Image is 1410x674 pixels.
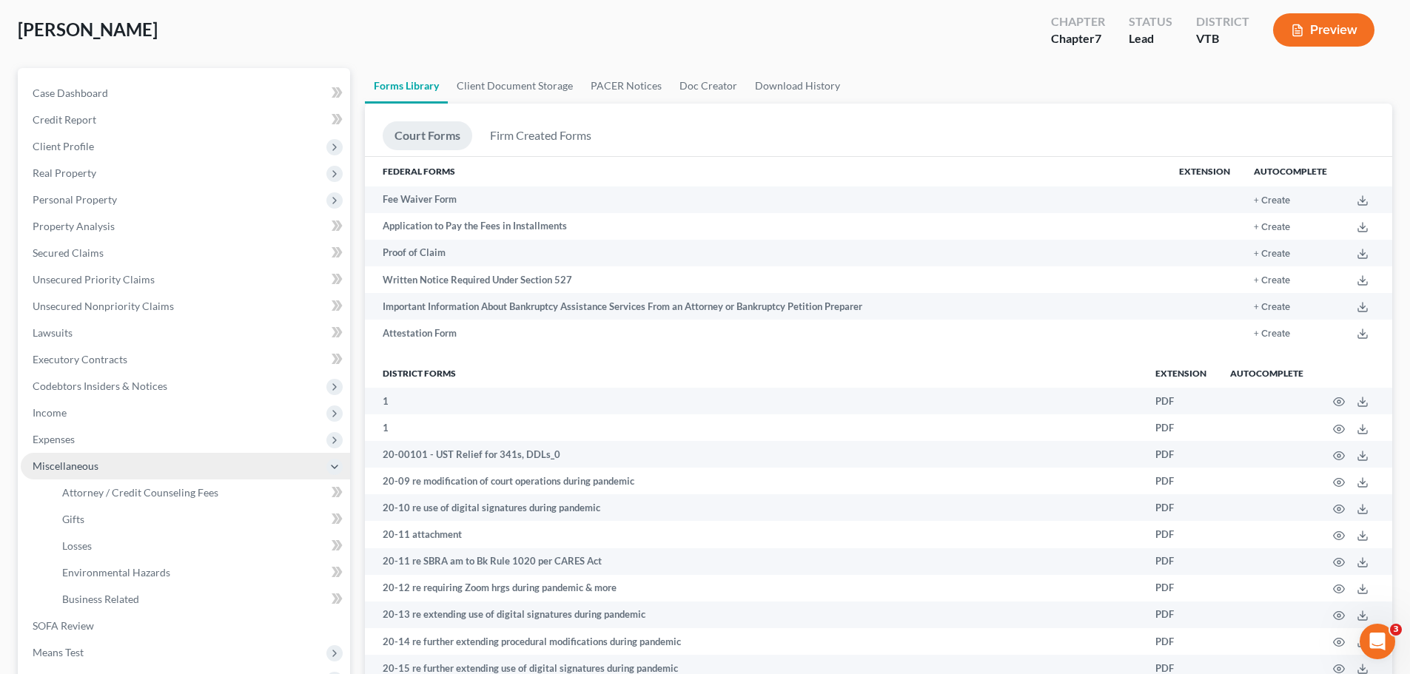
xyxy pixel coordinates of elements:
span: Personal Property [33,193,117,206]
a: Doc Creator [671,68,746,104]
button: + Create [1254,303,1290,312]
td: 20-00101 - UST Relief for 341s, DDLs_0 [365,441,1144,468]
a: Lawsuits [21,320,350,346]
td: PDF [1144,548,1218,575]
td: PDF [1144,494,1218,521]
td: 20-10 re use of digital signatures during pandemic [365,494,1144,521]
span: Unsecured Nonpriority Claims [33,300,174,312]
span: Property Analysis [33,220,115,232]
span: [PERSON_NAME] [18,18,158,40]
td: PDF [1144,628,1218,655]
span: Losses [62,539,92,552]
a: SOFA Review [21,613,350,639]
div: Status [1129,13,1172,30]
td: Fee Waiver Form [365,186,1167,213]
td: 20-09 re modification of court operations during pandemic [365,468,1144,494]
td: 20-13 re extending use of digital signatures during pandemic [365,601,1144,628]
a: Client Document Storage [448,68,582,104]
span: Executory Contracts [33,353,127,365]
a: PACER Notices [582,68,671,104]
span: Business Related [62,593,139,605]
td: PDF [1144,521,1218,547]
div: Chapter [1051,13,1105,30]
td: 1 [365,414,1144,441]
button: + Create [1254,276,1290,286]
a: Firm Created Forms [478,121,603,150]
span: Client Profile [33,140,94,152]
td: 20-11 re SBRA am to Bk Rule 1020 per CARES Act [365,548,1144,575]
button: + Create [1254,223,1290,232]
td: Written Notice Required Under Section 527 [365,266,1167,293]
span: Secured Claims [33,246,104,259]
td: PDF [1144,468,1218,494]
span: 7 [1095,31,1101,45]
th: Extension [1144,358,1218,388]
span: Credit Report [33,113,96,126]
a: Environmental Hazards [50,559,350,586]
a: Business Related [50,586,350,613]
td: 1 [365,388,1144,414]
span: Miscellaneous [33,459,98,472]
th: District forms [365,358,1144,388]
a: Losses [50,533,350,559]
span: Expenses [33,433,75,445]
span: 3 [1390,624,1402,636]
button: + Create [1254,196,1290,206]
a: Secured Claims [21,240,350,266]
span: Gifts [62,513,84,525]
span: Codebtors Insiders & Notices [33,380,167,392]
td: 20-11 attachment [365,521,1144,547]
td: PDF [1144,601,1218,628]
a: Case Dashboard [21,80,350,107]
button: Preview [1273,13,1374,47]
a: Attorney / Credit Counseling Fees [50,479,350,506]
a: Property Analysis [21,213,350,240]
a: Executory Contracts [21,346,350,373]
td: 20-12 re requiring Zoom hrgs during pandemic & more [365,575,1144,601]
th: Autocomplete [1242,157,1339,186]
a: Court Forms [383,121,472,150]
span: Environmental Hazards [62,566,170,579]
td: PDF [1144,441,1218,468]
th: Federal Forms [365,157,1167,186]
td: Application to Pay the Fees in Installments [365,213,1167,240]
th: Autocomplete [1218,358,1315,388]
span: Lawsuits [33,326,73,339]
a: Unsecured Priority Claims [21,266,350,293]
td: Attestation Form [365,320,1167,346]
a: Download History [746,68,849,104]
span: Unsecured Priority Claims [33,273,155,286]
button: + Create [1254,249,1290,259]
th: Extension [1167,157,1242,186]
div: Chapter [1051,30,1105,47]
td: PDF [1144,388,1218,414]
span: Real Property [33,166,96,179]
a: Gifts [50,506,350,533]
div: VTB [1196,30,1249,47]
button: + Create [1254,329,1290,339]
td: Proof of Claim [365,240,1167,266]
a: Unsecured Nonpriority Claims [21,293,350,320]
a: Credit Report [21,107,350,133]
span: Means Test [33,646,84,658]
td: PDF [1144,575,1218,601]
a: Forms Library [365,68,448,104]
span: SOFA Review [33,619,94,632]
div: Lead [1129,30,1172,47]
td: 20-14 re further extending procedural modifications during pandemic [365,628,1144,655]
td: Important Information About Bankruptcy Assistance Services From an Attorney or Bankruptcy Petitio... [365,293,1167,320]
iframe: Intercom live chat [1360,624,1395,659]
span: Attorney / Credit Counseling Fees [62,486,218,499]
td: PDF [1144,414,1218,441]
span: Case Dashboard [33,87,108,99]
span: Income [33,406,67,419]
div: District [1196,13,1249,30]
